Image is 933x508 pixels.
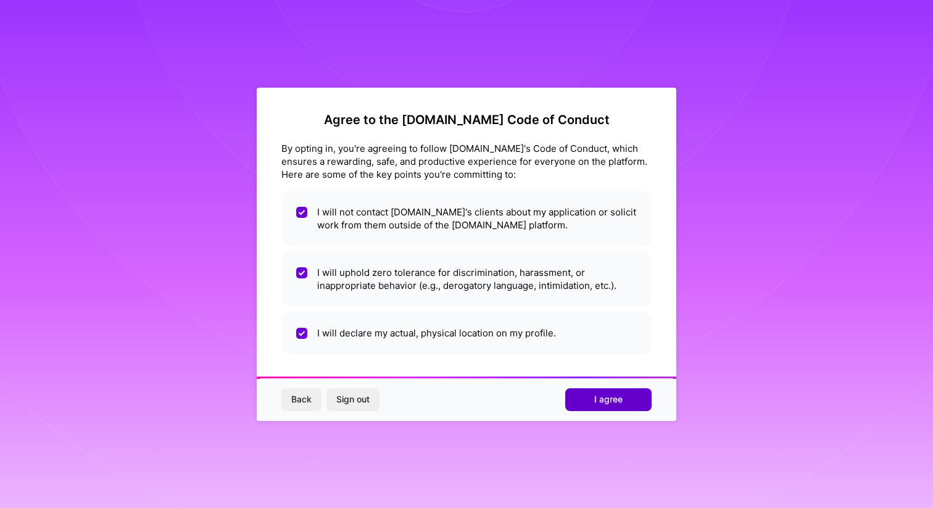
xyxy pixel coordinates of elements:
[336,393,370,406] span: Sign out
[281,112,652,127] h2: Agree to the [DOMAIN_NAME] Code of Conduct
[281,191,652,246] li: I will not contact [DOMAIN_NAME]'s clients about my application or solicit work from them outside...
[594,393,623,406] span: I agree
[281,388,321,410] button: Back
[281,251,652,307] li: I will uphold zero tolerance for discrimination, harassment, or inappropriate behavior (e.g., der...
[326,388,379,410] button: Sign out
[565,388,652,410] button: I agree
[281,312,652,354] li: I will declare my actual, physical location on my profile.
[281,142,652,181] div: By opting in, you're agreeing to follow [DOMAIN_NAME]'s Code of Conduct, which ensures a rewardin...
[291,393,312,406] span: Back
